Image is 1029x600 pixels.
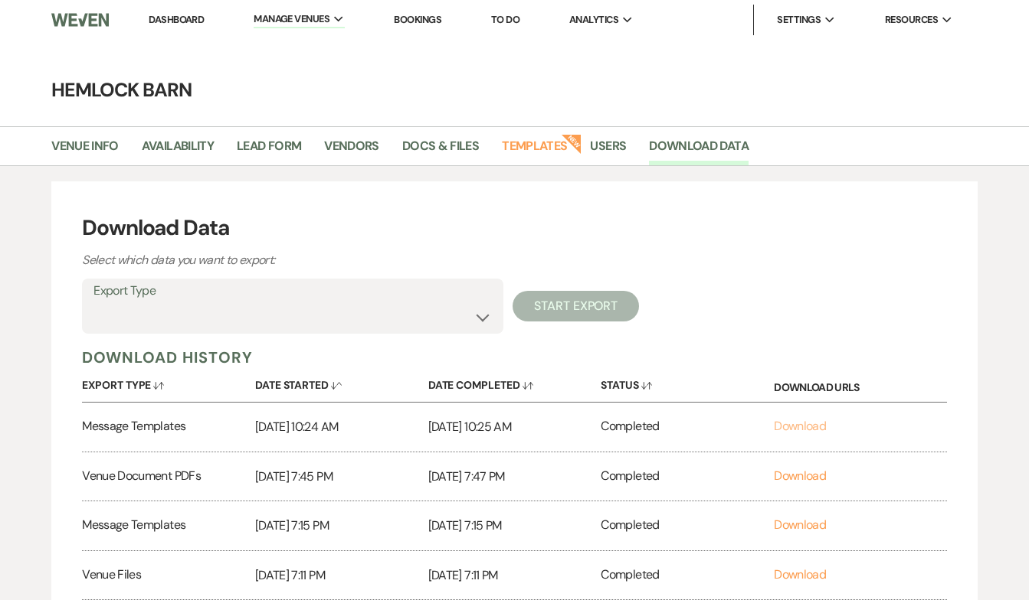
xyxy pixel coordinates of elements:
[513,291,639,321] button: Start Export
[51,4,109,36] img: Weven Logo
[82,551,255,600] div: Venue Files
[51,136,119,165] a: Venue Info
[255,417,428,437] p: [DATE] 10:24 AM
[774,468,826,484] a: Download
[649,136,749,165] a: Download Data
[601,452,774,501] div: Completed
[601,501,774,550] div: Completed
[142,136,214,165] a: Availability
[502,136,567,165] a: Templates
[774,566,826,582] a: Download
[428,467,601,487] p: [DATE] 7:47 PM
[255,566,428,585] p: [DATE] 7:11 PM
[569,12,618,28] span: Analytics
[82,452,255,501] div: Venue Document PDFs
[254,11,329,27] span: Manage Venues
[774,517,826,533] a: Download
[491,13,519,26] a: To Do
[255,516,428,536] p: [DATE] 7:15 PM
[93,280,492,302] label: Export Type
[237,136,301,165] a: Lead Form
[82,347,947,367] h5: Download History
[324,136,379,165] a: Vendors
[601,403,774,452] div: Completed
[82,501,255,550] div: Message Templates
[149,13,204,26] a: Dashboard
[428,367,601,397] button: Date Completed
[774,367,947,402] div: Download URLs
[82,212,947,244] h3: Download Data
[402,136,479,165] a: Docs & Files
[394,13,441,26] a: Bookings
[428,566,601,585] p: [DATE] 7:11 PM
[590,136,626,165] a: Users
[255,467,428,487] p: [DATE] 7:45 PM
[255,367,428,397] button: Date Started
[774,418,826,434] a: Download
[885,12,938,28] span: Resources
[82,367,255,397] button: Export Type
[82,403,255,452] div: Message Templates
[82,250,618,270] p: Select which data you want to export:
[777,12,821,28] span: Settings
[601,551,774,600] div: Completed
[601,367,774,397] button: Status
[428,516,601,536] p: [DATE] 7:15 PM
[562,132,583,154] strong: New
[428,417,601,437] p: [DATE] 10:25 AM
